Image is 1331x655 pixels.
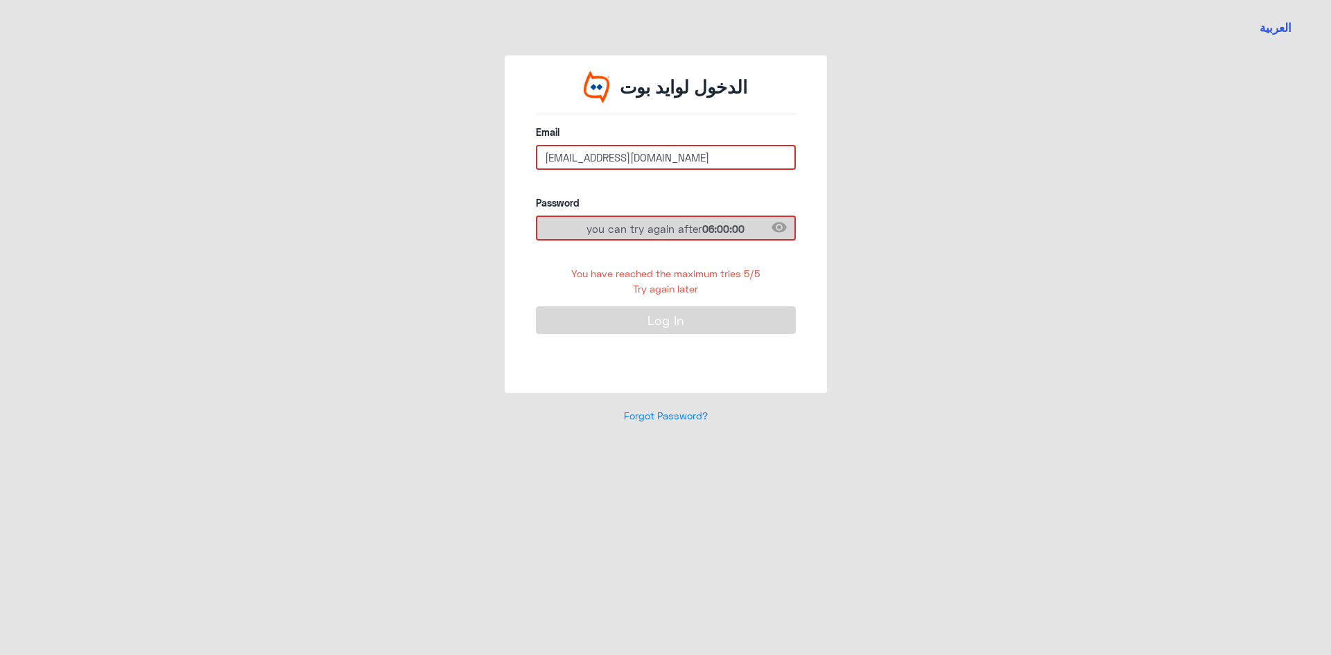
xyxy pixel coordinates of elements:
[586,221,745,236] span: you can try again after
[584,71,610,103] img: Widebot Logo
[620,74,747,101] p: الدخول لوايد بوت
[536,195,796,210] label: Password
[536,125,796,139] label: Email
[702,222,745,235] span: 06:00:00
[624,410,708,421] a: Forgot Password?
[536,266,796,296] div: You have reached the maximum tries 5/5 Try again later
[1260,19,1291,37] button: العربية
[536,145,796,170] input: Enter your email here...
[1251,10,1300,45] a: تغيير اللغة
[536,306,796,334] button: Log In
